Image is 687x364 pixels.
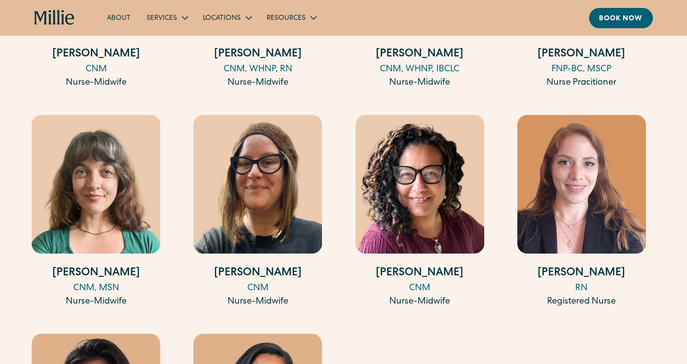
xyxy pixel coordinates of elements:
[356,76,484,90] div: Nurse-Midwife
[517,63,646,76] div: FNP-BC, MSCP
[356,295,484,309] div: Nurse-Midwife
[517,115,646,309] a: [PERSON_NAME]RNRegistered Nurse
[193,63,322,76] div: CNM, WHNP, RN
[146,13,177,24] div: Services
[259,9,323,26] div: Resources
[32,115,160,309] a: [PERSON_NAME]CNM, MSNNurse-Midwife
[34,10,75,26] a: home
[589,8,653,28] a: Book now
[356,47,484,63] h4: [PERSON_NAME]
[32,295,160,309] div: Nurse-Midwife
[356,63,484,76] div: CNM, WHNP, IBCLC
[193,47,322,63] h4: [PERSON_NAME]
[193,76,322,90] div: Nurse-Midwife
[203,13,241,24] div: Locations
[517,76,646,90] div: Nurse Pracitioner
[195,9,259,26] div: Locations
[517,295,646,309] div: Registered Nurse
[599,14,643,24] div: Book now
[193,295,322,309] div: Nurse-Midwife
[138,9,195,26] div: Services
[356,115,484,309] a: [PERSON_NAME]CNMNurse-Midwife
[356,265,484,282] h4: [PERSON_NAME]
[32,265,160,282] h4: [PERSON_NAME]
[356,282,484,295] div: CNM
[32,47,160,63] h4: [PERSON_NAME]
[99,9,138,26] a: About
[32,63,160,76] div: CNM
[517,282,646,295] div: RN
[517,47,646,63] h4: [PERSON_NAME]
[193,115,322,309] a: [PERSON_NAME]CNMNurse-Midwife
[32,76,160,90] div: Nurse-Midwife
[193,265,322,282] h4: [PERSON_NAME]
[267,13,306,24] div: Resources
[32,282,160,295] div: CNM, MSN
[517,265,646,282] h4: [PERSON_NAME]
[193,282,322,295] div: CNM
